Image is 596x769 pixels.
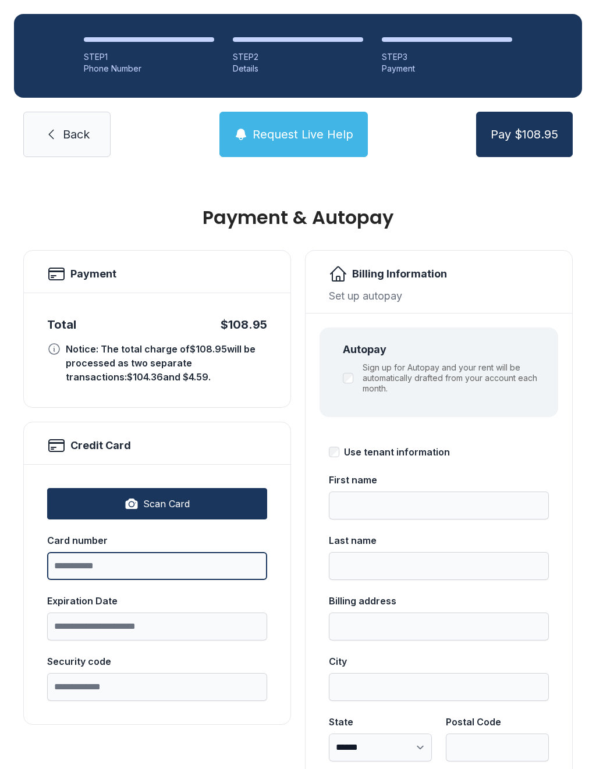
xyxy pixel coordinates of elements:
h1: Payment & Autopay [23,208,573,227]
input: Billing address [329,613,549,640]
div: STEP 1 [84,51,214,63]
div: State [329,715,432,729]
input: Last name [329,552,549,580]
select: State [329,734,432,761]
label: Sign up for Autopay and your rent will be automatically drafted from your account each month. [363,362,544,394]
h2: Payment [70,266,116,282]
div: Set up autopay [329,288,549,304]
div: City [329,654,549,668]
div: Expiration Date [47,594,267,608]
div: Last name [329,533,549,547]
div: Card number [47,533,267,547]
h2: Billing Information [352,266,447,282]
div: Billing address [329,594,549,608]
input: Security code [47,673,267,701]
h2: Credit Card [70,437,131,454]
div: Total [47,316,76,333]
div: $108.95 [221,316,267,333]
div: Payment [382,63,512,74]
input: Expiration Date [47,613,267,640]
div: STEP 2 [233,51,363,63]
span: Request Live Help [253,126,353,143]
div: STEP 3 [382,51,512,63]
div: Postal Code [446,715,549,729]
div: Security code [47,654,267,668]
input: City [329,673,549,701]
input: First name [329,492,549,519]
div: Notice: The total charge of $108.95 will be processed as two separate transactions: $104.36 and $... [66,342,267,384]
div: Autopay [343,341,544,358]
div: Use tenant information [344,445,450,459]
div: Phone Number [84,63,214,74]
div: Details [233,63,363,74]
div: First name [329,473,549,487]
input: Card number [47,552,267,580]
span: Back [63,126,90,143]
span: Pay $108.95 [491,126,558,143]
input: Postal Code [446,734,549,761]
span: Scan Card [143,497,190,511]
